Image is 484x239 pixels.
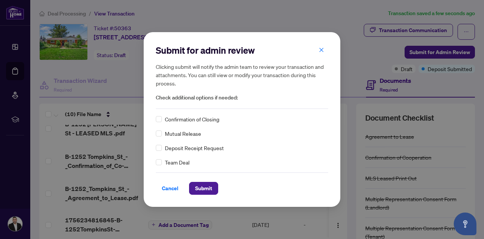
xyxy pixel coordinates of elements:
[195,182,212,194] span: Submit
[156,93,328,102] span: Check additional options if needed:
[162,182,178,194] span: Cancel
[454,213,476,235] button: Open asap
[189,182,218,195] button: Submit
[165,158,189,166] span: Team Deal
[319,47,324,53] span: close
[165,115,219,123] span: Confirmation of Closing
[156,62,328,87] h5: Clicking submit will notify the admin team to review your transaction and attachments. You can st...
[165,129,201,138] span: Mutual Release
[156,44,328,56] h2: Submit for admin review
[156,182,185,195] button: Cancel
[165,144,224,152] span: Deposit Receipt Request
